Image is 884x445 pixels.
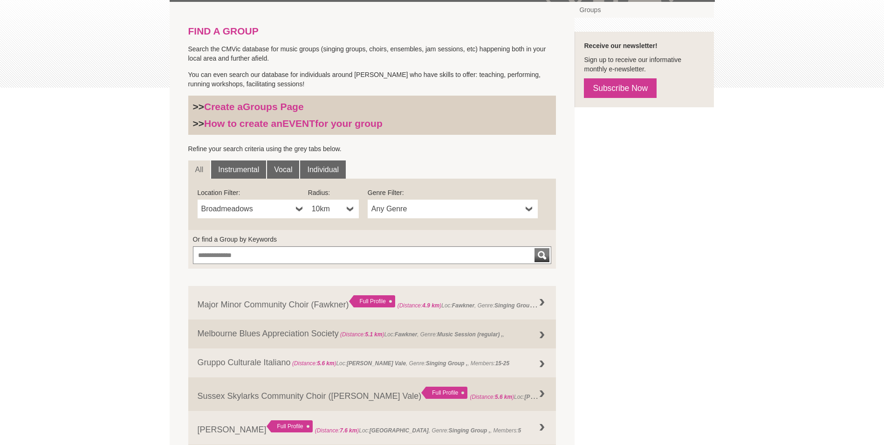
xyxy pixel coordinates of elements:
strong: 5.1 km [365,331,383,338]
div: Full Profile [421,387,467,399]
strong: [PERSON_NAME] Vale [525,391,584,401]
strong: Fawkner [395,331,417,338]
span: (Distance: ) [397,302,442,309]
strong: EVENT [282,118,315,129]
span: Loc: , Genre: , Members: [397,300,604,309]
span: (Distance: ) [315,427,359,434]
span: (Distance: ) [340,331,384,338]
a: Sussex Skylarks Community Choir ([PERSON_NAME] Vale) Full Profile (Distance:5.6 km)Loc:[PERSON_NA... [188,377,556,411]
a: Individual [300,160,346,179]
span: Loc: , Genre: , [339,331,505,338]
a: All [188,160,211,179]
a: Any Genre [368,200,538,218]
a: Gruppo Culturale Italiano (Distance:5.6 km)Loc:[PERSON_NAME] Vale, Genre:Singing Group ,, Members... [188,348,556,377]
a: Major Minor Community Choir (Fawkner) Full Profile (Distance:4.9 km)Loc:Fawkner, Genre:Singing Gr... [188,286,556,320]
h3: >> [193,101,552,113]
p: Refine your search criteria using the grey tabs below. [188,144,556,153]
span: Loc: , Genre: , Members: [315,427,521,434]
strong: Music Session (regular) , [437,331,503,338]
strong: Singing Group , [494,300,538,309]
label: Genre Filter: [368,188,538,197]
p: Search the CMVic database for music groups (singing groups, choirs, ensembles, jam sessions, etc)... [188,44,556,63]
h3: >> [193,118,552,130]
span: (Distance: ) [470,394,514,400]
label: Radius: [308,188,359,197]
strong: [PERSON_NAME] Vale [347,360,406,367]
a: Vocal [267,160,299,179]
span: Any Genre [371,203,522,215]
strong: Groups Page [243,101,304,112]
strong: 7.6 km [340,427,357,434]
span: Loc: , Genre: , Members: [291,360,509,367]
strong: 15-25 [495,360,509,367]
label: Or find a Group by Keywords [193,235,552,244]
strong: 4.9 km [422,302,439,309]
label: Location Filter: [198,188,308,197]
strong: Singing Group , [449,427,490,434]
span: Broadmeadows [201,203,292,215]
strong: Receive our newsletter! [584,42,657,49]
strong: Fawkner [452,302,474,309]
a: Broadmeadows [198,200,308,218]
p: You can even search our database for individuals around [PERSON_NAME] who have skills to offer: t... [188,70,556,89]
div: Full Profile [349,295,395,307]
strong: 5.6 km [495,394,512,400]
span: Loc: , Genre: , Members: [470,391,679,401]
a: [PERSON_NAME] Full Profile (Distance:7.6 km)Loc:[GEOGRAPHIC_DATA], Genre:Singing Group ,, Members:5 [188,411,556,445]
p: Sign up to receive our informative monthly e-newsletter. [584,55,705,74]
a: Melbourne Blues Appreciation Society (Distance:5.1 km)Loc:Fawkner, Genre:Music Session (regular) ,, [188,320,556,348]
a: Instrumental [211,160,266,179]
div: Full Profile [267,420,313,432]
a: Subscribe Now [584,78,657,98]
strong: 5.6 km [317,360,334,367]
strong: [GEOGRAPHIC_DATA] [370,427,429,434]
strong: FIND A GROUP [188,26,259,36]
strong: Singing Group , [426,360,467,367]
a: 10km [308,200,359,218]
strong: 5 [518,427,521,434]
a: How to create anEVENTfor your group [204,118,383,129]
a: Groups [575,2,714,18]
span: 10km [312,203,343,215]
a: Create aGroups Page [204,101,304,112]
span: (Distance: ) [292,360,336,367]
